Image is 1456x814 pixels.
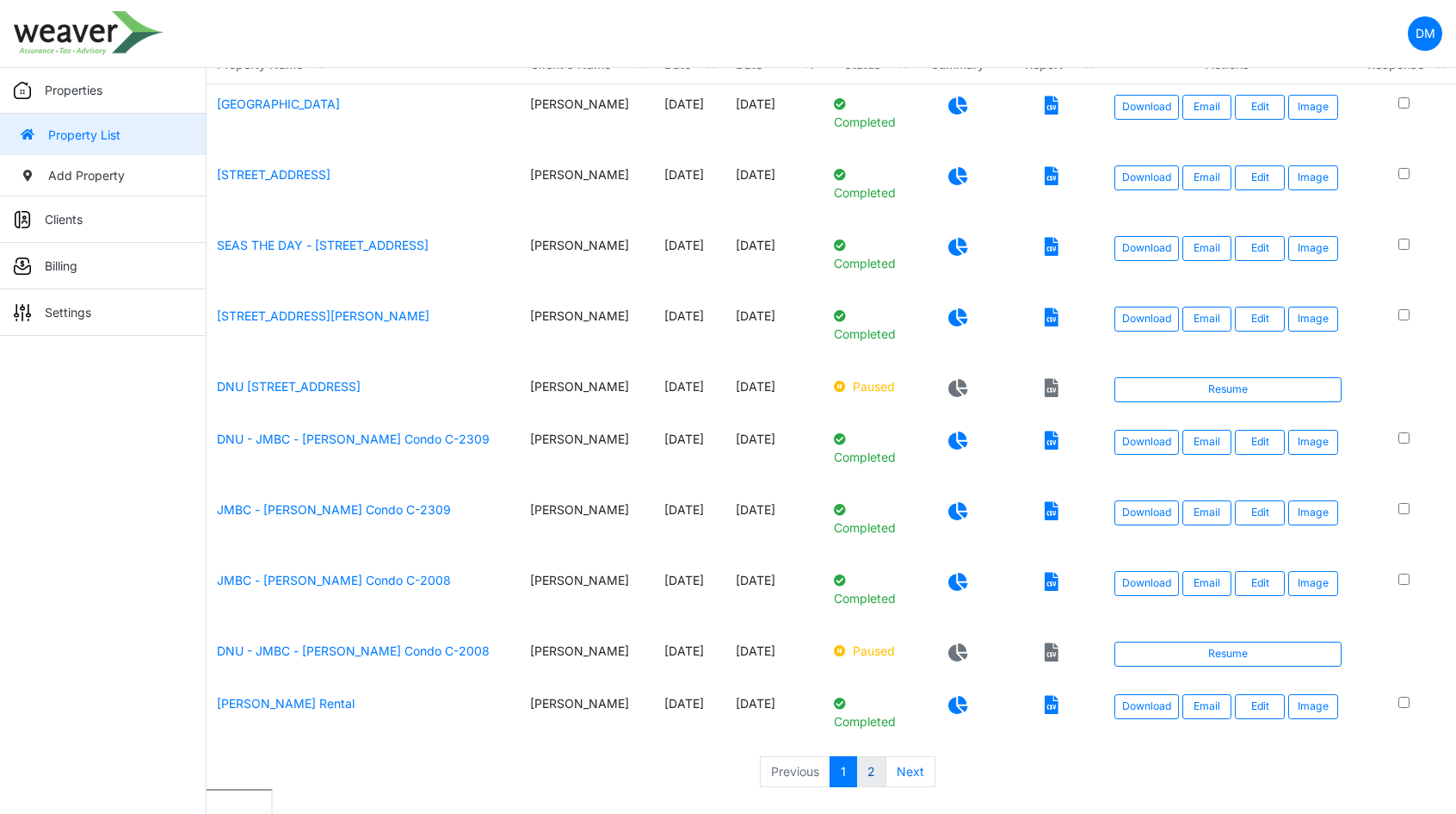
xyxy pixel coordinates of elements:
[654,684,725,755] td: [DATE]
[1235,571,1285,595] a: Edit
[1288,95,1338,119] button: Image
[217,643,490,658] a: DNU - JMBC - [PERSON_NAME] Condo C-2008
[725,367,824,419] td: [DATE]
[45,81,102,99] p: Properties
[654,226,725,296] td: [DATE]
[654,296,725,367] td: [DATE]
[520,296,654,367] td: [PERSON_NAME]
[1235,236,1285,260] a: Edit
[217,432,490,446] a: DNU - JMBC - [PERSON_NAME] Condo C-2309
[217,379,361,394] a: DNU [STREET_ADDRESS]
[1235,95,1285,119] a: Edit
[45,257,77,275] p: Billing
[217,238,429,252] a: SEAS THE DAY - [STREET_ADDRESS]
[1182,571,1232,595] button: Email
[14,211,31,228] img: sidemenu_client.png
[1182,95,1232,119] button: Email
[217,167,330,182] a: [STREET_ADDRESS]
[834,694,906,730] p: Completed
[1114,571,1179,595] a: Download
[1288,307,1338,331] button: Image
[1182,236,1232,260] button: Email
[14,304,31,321] img: sidemenu_settings.png
[725,419,824,490] td: [DATE]
[1114,377,1342,401] a: Resume
[725,155,824,226] td: [DATE]
[520,367,654,419] td: [PERSON_NAME]
[654,367,725,419] td: [DATE]
[1182,165,1232,190] button: Email
[834,571,906,607] p: Completed
[520,490,654,561] td: [PERSON_NAME]
[725,226,824,296] td: [DATE]
[14,82,31,99] img: sidemenu_properties.png
[834,236,906,272] p: Completed
[834,307,906,343] p: Completed
[725,631,824,684] td: [DATE]
[1288,430,1338,454] button: Image
[1182,307,1232,331] button: Email
[1114,430,1179,454] a: Download
[1182,500,1232,525] button: Email
[1182,694,1232,718] button: Email
[725,296,824,367] td: [DATE]
[520,561,654,631] td: [PERSON_NAME]
[1114,236,1179,260] a: Download
[654,155,725,226] td: [DATE]
[834,165,906,202] p: Completed
[217,308,429,323] a: [STREET_ADDRESS][PERSON_NAME]
[834,430,906,466] p: Completed
[834,377,906,395] p: Paused
[520,631,654,684] td: [PERSON_NAME]
[830,756,857,787] a: 1
[45,303,91,321] p: Settings
[14,11,164,55] img: spp logo
[654,84,725,155] td: [DATE]
[654,631,725,684] td: [DATE]
[1114,694,1179,718] a: Download
[14,258,31,275] img: sidemenu_billing.png
[856,756,886,787] a: 2
[1235,165,1285,190] a: Edit
[725,84,824,155] td: [DATE]
[1114,307,1179,331] a: Download
[1235,694,1285,718] a: Edit
[520,226,654,296] td: [PERSON_NAME]
[834,500,906,537] p: Completed
[725,561,824,631] td: [DATE]
[654,561,725,631] td: [DATE]
[1235,500,1285,525] a: Edit
[1235,307,1285,331] a: Edit
[1408,16,1442,51] a: DM
[520,419,654,490] td: [PERSON_NAME]
[1288,500,1338,525] button: Image
[834,95,906,131] p: Completed
[1114,165,1179,190] a: Download
[654,419,725,490] td: [DATE]
[520,155,654,226] td: [PERSON_NAME]
[725,684,824,755] td: [DATE]
[1182,430,1232,454] button: Email
[217,96,340,111] a: [GEOGRAPHIC_DATA]
[1416,24,1435,42] p: DM
[1288,165,1338,190] button: Image
[1288,236,1338,260] button: Image
[217,573,451,587] a: JMBC - [PERSON_NAME] Condo C-2008
[520,84,654,155] td: [PERSON_NAME]
[1235,430,1285,454] a: Edit
[725,490,824,561] td: [DATE]
[834,642,906,660] p: Paused
[654,490,725,561] td: [DATE]
[1288,571,1338,595] button: Image
[520,684,654,755] td: [PERSON_NAME]
[1114,642,1342,666] a: Resume
[217,502,451,517] a: JMBC - [PERSON_NAME] Condo C-2309
[217,696,355,711] a: [PERSON_NAME] Rental
[1114,500,1179,525] a: Download
[1288,694,1338,718] button: Image
[45,210,83,228] p: Clients
[1114,95,1179,119] a: Download
[885,756,935,787] a: Next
